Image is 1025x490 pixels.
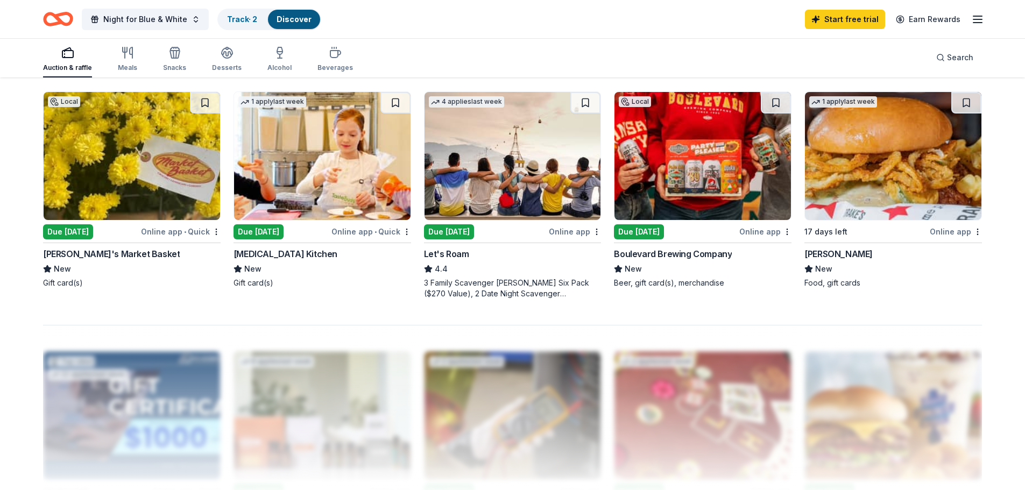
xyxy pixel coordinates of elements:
[234,91,411,288] a: Image for Taste Buds Kitchen1 applylast weekDue [DATE]Online app•Quick[MEDICAL_DATA] KitchenNewGi...
[82,9,209,30] button: Night for Blue & White
[614,91,791,288] a: Image for Boulevard Brewing CompanyLocalDue [DATE]Online appBoulevard Brewing CompanyNewBeer, gif...
[184,228,186,236] span: •
[928,47,982,68] button: Search
[43,6,73,32] a: Home
[234,278,411,288] div: Gift card(s)
[317,42,353,77] button: Beverages
[141,225,221,238] div: Online app Quick
[625,262,642,275] span: New
[54,262,71,275] span: New
[805,92,981,220] img: Image for Drake's
[804,225,847,238] div: 17 days left
[374,228,377,236] span: •
[429,96,504,108] div: 4 applies last week
[930,225,982,238] div: Online app
[163,42,186,77] button: Snacks
[43,42,92,77] button: Auction & raffle
[48,96,80,107] div: Local
[234,247,337,260] div: [MEDICAL_DATA] Kitchen
[805,10,885,29] a: Start free trial
[163,63,186,72] div: Snacks
[614,278,791,288] div: Beer, gift card(s), merchandise
[739,225,791,238] div: Online app
[267,42,292,77] button: Alcohol
[44,92,220,220] img: Image for Joe's Market Basket
[118,63,137,72] div: Meals
[614,224,664,239] div: Due [DATE]
[43,278,221,288] div: Gift card(s)
[277,15,312,24] a: Discover
[424,91,602,299] a: Image for Let's Roam4 applieslast weekDue [DATE]Online appLet's Roam4.43 Family Scavenger [PERSON...
[238,96,306,108] div: 1 apply last week
[43,224,93,239] div: Due [DATE]
[317,63,353,72] div: Beverages
[424,247,469,260] div: Let's Roam
[227,15,257,24] a: Track· 2
[424,278,602,299] div: 3 Family Scavenger [PERSON_NAME] Six Pack ($270 Value), 2 Date Night Scavenger [PERSON_NAME] Two ...
[804,278,982,288] div: Food, gift cards
[815,262,832,275] span: New
[619,96,651,107] div: Local
[267,63,292,72] div: Alcohol
[425,92,601,220] img: Image for Let's Roam
[424,224,474,239] div: Due [DATE]
[614,92,791,220] img: Image for Boulevard Brewing Company
[118,42,137,77] button: Meals
[435,262,448,275] span: 4.4
[217,9,321,30] button: Track· 2Discover
[947,51,973,64] span: Search
[889,10,967,29] a: Earn Rewards
[234,224,284,239] div: Due [DATE]
[43,91,221,288] a: Image for Joe's Market BasketLocalDue [DATE]Online app•Quick[PERSON_NAME]'s Market BasketNewGift ...
[244,262,261,275] span: New
[804,91,982,288] a: Image for Drake's1 applylast week17 days leftOnline app[PERSON_NAME]NewFood, gift cards
[809,96,877,108] div: 1 apply last week
[212,63,242,72] div: Desserts
[331,225,411,238] div: Online app Quick
[614,247,732,260] div: Boulevard Brewing Company
[549,225,601,238] div: Online app
[43,63,92,72] div: Auction & raffle
[212,42,242,77] button: Desserts
[804,247,873,260] div: [PERSON_NAME]
[103,13,187,26] span: Night for Blue & White
[43,247,180,260] div: [PERSON_NAME]'s Market Basket
[234,92,411,220] img: Image for Taste Buds Kitchen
